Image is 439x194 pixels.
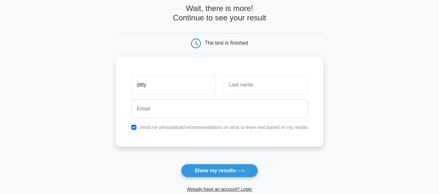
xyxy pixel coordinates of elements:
[181,164,258,177] button: Show my results
[139,125,308,130] label: Send me personalized recommendations on what to learn next based on my results
[205,40,248,46] div: The test is finished
[187,187,252,192] a: Already have an account? Login
[116,4,323,23] h4: Wait, there is more! Continue to see your result
[131,75,215,94] input: First name
[224,75,308,94] input: Last name
[131,99,308,118] input: Email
